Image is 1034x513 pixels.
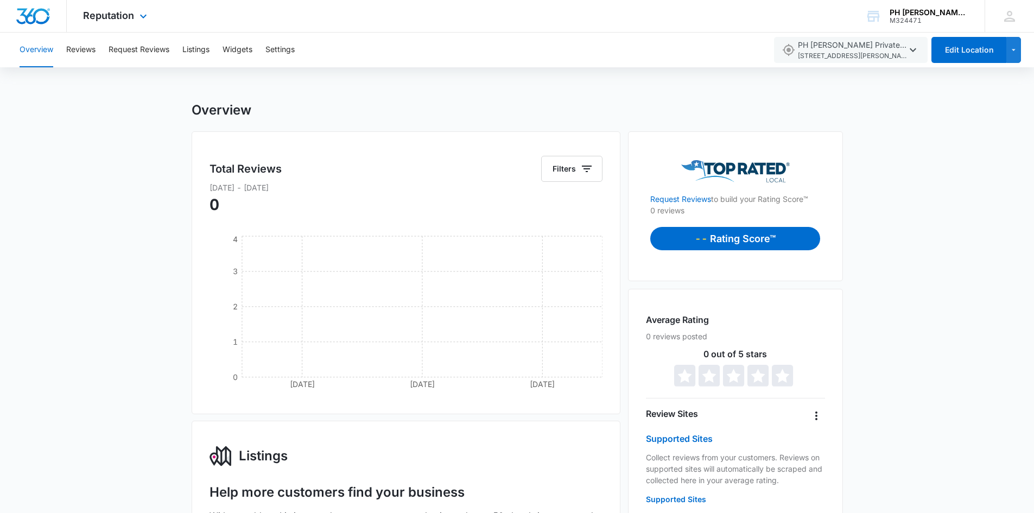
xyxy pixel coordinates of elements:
p: 0 reviews posted [646,331,824,342]
p: 0 reviews [650,205,820,216]
p: -- [695,231,710,246]
span: PH [PERSON_NAME] Private Client Advisors [798,39,906,61]
span: [STREET_ADDRESS][PERSON_NAME] , [GEOGRAPHIC_DATA] , AZ [798,51,906,61]
button: Widgets [223,33,252,67]
p: 0 out of 5 stars [646,350,824,358]
button: Overflow Menu [808,407,825,425]
h4: Average Rating [646,313,709,326]
button: Filters [541,156,602,182]
a: Supported Sites [646,495,706,504]
div: account name [890,8,969,17]
tspan: 4 [232,235,237,244]
h1: Overview [192,102,251,118]
button: PH [PERSON_NAME] Private Client Advisors[STREET_ADDRESS][PERSON_NAME],[GEOGRAPHIC_DATA],AZ [774,37,928,63]
p: Collect reviews from your customers. Reviews on supported sites will automatically be scraped and... [646,452,824,486]
a: Supported Sites [646,433,713,444]
tspan: [DATE] [530,379,555,389]
button: Overview [20,33,53,67]
button: Listings [182,33,210,67]
h4: Review Sites [646,407,698,420]
h5: Total Reviews [210,161,282,177]
p: Rating Score™ [710,231,776,246]
h3: Listings [239,446,288,466]
tspan: 1 [232,337,237,346]
div: account id [890,17,969,24]
a: Request Reviews [650,194,711,204]
tspan: [DATE] [410,379,435,389]
button: Edit Location [931,37,1006,63]
p: [DATE] - [DATE] [210,182,603,193]
button: Settings [265,33,295,67]
tspan: 0 [232,372,237,382]
span: Reputation [83,10,134,21]
img: Top Rated Local Logo [681,160,790,182]
button: Reviews [66,33,96,67]
tspan: 2 [232,302,237,311]
p: to build your Rating Score™ [650,182,820,205]
span: 0 [210,195,219,214]
tspan: 3 [232,267,237,276]
button: Request Reviews [109,33,169,67]
h1: Help more customers find your business [210,484,465,501]
tspan: [DATE] [289,379,314,389]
